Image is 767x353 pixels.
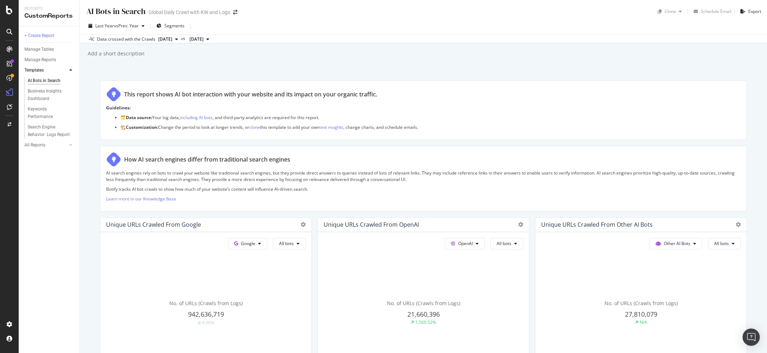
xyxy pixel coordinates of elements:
[114,23,139,29] span: vs Prev. Year
[497,240,511,246] span: All bots
[106,170,741,182] p: AI search engines rely on bots to crawl your website like traditional search engines, but they pr...
[743,329,760,346] div: Open Intercom Messenger
[640,319,647,325] div: N/A
[164,23,184,29] span: Segments
[24,32,54,40] div: + Create Report
[324,221,419,228] div: Unique URLs Crawled from OpenAI
[95,23,114,29] span: Last Year
[24,56,56,64] div: Manage Reports
[319,124,343,130] a: text insights
[445,238,485,249] button: OpenAI
[701,8,731,14] div: Schedule Email
[708,238,741,249] button: All bots
[24,141,67,149] a: All Reports
[180,114,213,121] a: including AI bots
[714,240,729,246] span: All bots
[24,12,74,20] div: CustomReports
[155,35,181,44] button: [DATE]
[28,77,60,85] div: AI Bots in Search
[24,56,74,64] a: Manage Reports
[126,114,152,121] strong: Data source:
[86,20,147,32] button: Last YearvsPrev. Year
[458,240,473,246] span: OpenAI
[28,87,74,103] a: Business Insights Dashboard
[106,186,741,192] p: Botify tracks AI bot crawls to show how much of your website’s content will influence AI-driven s...
[202,320,214,326] div: 4.96%
[233,10,237,15] div: arrow-right-arrow-left
[97,36,155,42] div: Data crossed with the Crawls
[100,81,747,140] div: This report shows AI bot interaction with your website and its impact on your organic traffic.Gui...
[241,240,255,246] span: Google
[181,35,187,42] span: vs
[387,300,460,307] span: No. of URLs (Crawls from Logs)
[158,36,172,42] span: 2025 Sep. 21st
[28,87,69,103] div: Business Insights Dashboard
[24,46,74,53] a: Manage Tables
[149,9,230,16] div: Global Daily Crawl with KW and Logs
[738,6,761,17] button: Export
[273,238,306,249] button: All bots
[126,124,158,130] strong: Customization:
[86,6,146,17] div: AI Bots in Search
[28,123,74,139] a: Search Engine Behavior: Logs Report
[415,319,436,325] div: 1,560.52%
[120,124,741,130] p: 🏗️ Change the period to look at longer trends, or this template to add your own , change charts, ...
[28,123,70,139] div: Search Engine Behavior: Logs Report
[24,67,44,74] div: Templates
[87,50,145,57] div: Add a short description
[490,238,523,249] button: All bots
[187,35,212,44] button: [DATE]
[24,32,74,40] a: + Create Report
[28,105,68,121] div: Keywords Performance
[604,300,678,307] span: No. of URLs (Crawls from Logs)
[691,6,731,17] button: Schedule Email
[279,240,294,246] span: All bots
[124,90,377,99] div: This report shows AI bot interaction with your website and its impact on your organic traffic.
[188,310,224,318] span: 942,636,719
[24,46,54,53] div: Manage Tables
[24,6,74,12] div: Reports
[106,196,176,202] a: Learn more in our Knowledge Base
[106,221,201,228] div: Unique URLs Crawled from Google
[120,114,741,121] p: 🗂️ Your log data, , and third-party analytics are required for this report.
[541,221,653,228] div: Unique URLs Crawled from Other AI Bots
[748,8,761,14] div: Export
[664,240,690,246] span: Other AI Bots
[28,77,74,85] a: AI Bots in Search
[228,238,267,249] button: Google
[106,105,131,111] strong: Guidelines:
[198,322,201,324] img: Equal
[100,146,747,212] div: How AI search engines differ from traditional search enginesAI search engines rely on bots to cra...
[407,310,440,318] span: 21,660,396
[655,6,685,17] button: Clone
[28,105,74,121] a: Keywords Performance
[24,141,45,149] div: All Reports
[169,300,243,307] span: No. of URLs (Crawls from Logs)
[625,310,657,318] span: 27,810,079
[665,8,676,14] div: Clone
[154,20,187,32] button: Segments
[190,36,204,42] span: 2024 Sep. 2nd
[24,67,67,74] a: Templates
[649,238,702,249] button: Other AI Bots
[249,124,260,130] a: clone
[124,155,290,164] div: How AI search engines differ from traditional search engines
